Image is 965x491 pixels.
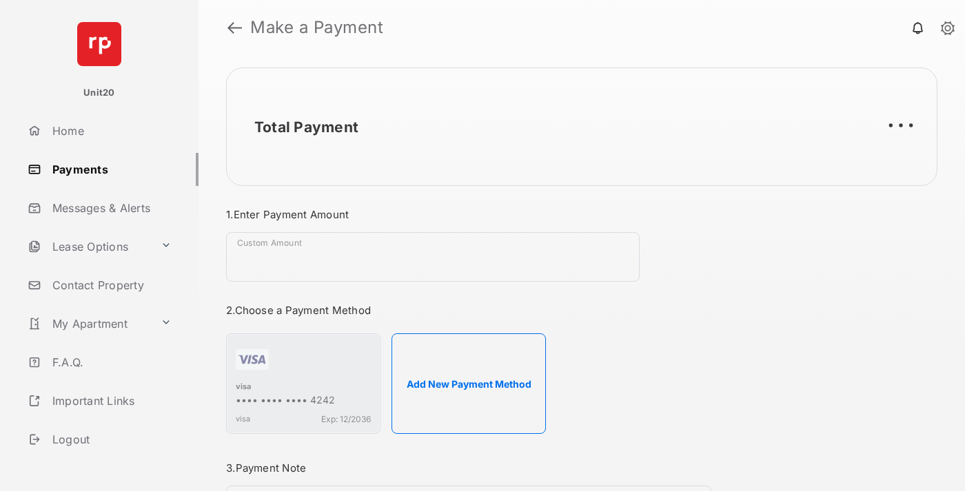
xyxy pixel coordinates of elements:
[226,304,711,317] h3: 2. Choose a Payment Method
[77,22,121,66] img: svg+xml;base64,PHN2ZyB4bWxucz0iaHR0cDovL3d3dy53My5vcmcvMjAwMC9zdmciIHdpZHRoPSI2NCIgaGVpZ2h0PSI2NC...
[321,414,371,424] span: Exp: 12/2036
[236,414,250,424] span: visa
[22,346,199,379] a: F.A.Q.
[22,384,177,417] a: Important Links
[22,191,199,224] a: Messages & Alerts
[22,269,199,302] a: Contact Property
[250,19,383,36] strong: Make a Payment
[22,307,155,340] a: My Apartment
[83,86,115,100] p: Unit20
[22,114,199,147] a: Home
[236,382,371,394] div: visa
[392,333,546,434] button: Add New Payment Method
[236,394,371,408] div: •••• •••• •••• 4242
[22,230,155,263] a: Lease Options
[22,153,199,186] a: Payments
[226,333,380,434] div: visa•••• •••• •••• 4242visaExp: 12/2036
[22,423,199,456] a: Logout
[226,461,711,474] h3: 3. Payment Note
[254,118,358,136] h2: Total Payment
[226,208,711,221] h3: 1. Enter Payment Amount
